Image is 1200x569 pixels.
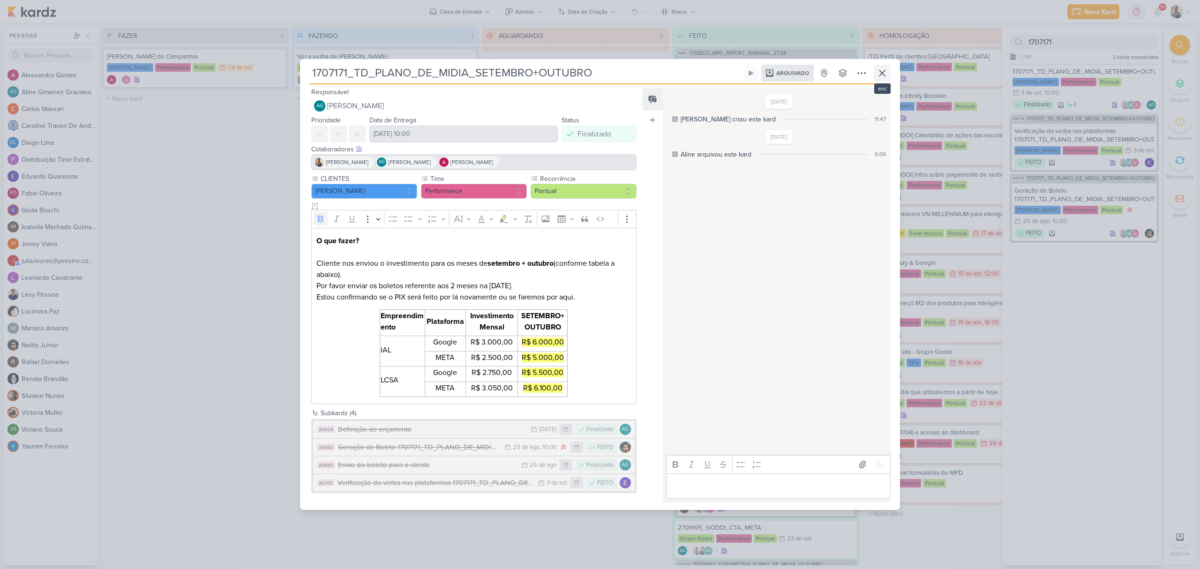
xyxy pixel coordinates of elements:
div: Colaboradores [311,144,637,154]
div: 11:47 [875,115,886,123]
span: R$ 2.750,00 [466,367,517,378]
div: 25 de ago [530,462,556,468]
span: R$ 3.000,00 [466,337,517,348]
input: Kard Sem Título [309,65,741,82]
span: R$ 2.500,00 [466,352,517,363]
div: Editor toolbar [667,455,891,473]
button: AG705 Verificação da verba nas plataformas 1707171_TD_PLANO_DE_MIDIA_SETEMBRO+OUTUBRO 3 de set FEITO [313,474,635,491]
div: Definição de orçamento [338,424,526,435]
div: Aline Gimenez Graciano [620,459,631,471]
img: Alessandra Gomes [439,157,449,167]
label: Responsável [311,88,349,96]
mark: R$ 5.000,00 [522,353,564,362]
label: Recorrência [539,174,637,184]
button: [PERSON_NAME] [311,184,417,199]
img: Eduardo Quaresma [620,477,631,488]
div: 0:00 [875,150,886,158]
span: IAL [381,344,424,356]
div: AG705 [317,479,335,487]
strong: SETEMBRO+OUTUBRO [521,311,564,332]
div: Editor editing area: main [311,228,637,404]
span: Arquivado [776,70,809,76]
div: Finalizado [586,461,613,470]
div: Aline Gimenez Graciano [377,157,386,167]
div: 25 de ago [513,444,540,450]
mark: R$ 5.500,00 [522,368,563,377]
button: AG660 Geração de Boleto 1707171_TD_PLANO_DE_MIDIA_SETEMBRO+OUTUBRO 25 de ago , 10:00 FEITO [313,439,635,456]
span: META [426,352,465,363]
div: Geração de Boleto 1707171_TD_PLANO_DE_MIDIA_SETEMBRO+OUTUBRO [338,442,500,453]
button: AG660 Envio do boleto para o cliente 25 de ago Finalizado AG [313,457,635,473]
div: Aline Gimenez Graciano [620,424,631,435]
span: Google [426,337,465,348]
p: Cliente nos enviou o investimento para os meses de (conforme tabela a abaixo). Por favor enviar o... [316,235,631,303]
label: CLIENTES [320,174,417,184]
button: Performance [421,184,527,199]
span: META [426,382,465,394]
span: [PERSON_NAME] [450,158,493,166]
button: Pontual [531,184,637,199]
div: Prioridade Alta [560,442,567,452]
strong: Investimento Mensal [470,311,514,332]
img: Nelito Junior [620,442,631,453]
div: Editor editing area: main [667,473,891,499]
strong: Empreendimento [381,311,424,332]
label: Prioridade [311,116,341,124]
div: Aline Gimenez Graciano [314,100,325,112]
div: Aline arquivou este kard [681,150,751,159]
div: FEITO [597,443,613,452]
button: Finalizado [562,126,637,142]
input: Select a date [369,126,558,142]
label: Status [562,116,579,124]
p: AG [379,160,385,165]
strong: O que fazer? [316,236,359,246]
div: Verificação da verba nas plataformas 1707171_TD_PLANO_DE_MIDIA_SETEMBRO+OUTUBRO [337,478,533,488]
div: Ligar relógio [747,69,755,77]
label: Time [429,174,527,184]
div: AG629 [317,426,335,433]
strong: setembro + outubro [487,259,554,268]
div: Envio do boleto para o cliente [338,460,517,471]
div: Finalizado [577,128,611,140]
mark: R$ 6.100,00 [523,383,562,393]
p: AG [622,427,629,432]
span: Google [426,367,465,378]
span: R$ 3.050,00 [466,382,517,394]
span: [PERSON_NAME] [388,158,431,166]
img: Iara Santos [315,157,324,167]
div: Subkardz (4) [321,408,637,418]
strong: Plataforma [427,317,464,326]
div: 3 de set [547,480,567,486]
div: AG660 [317,443,335,451]
div: [PERSON_NAME] criou este kard [681,114,776,124]
span: [PERSON_NAME] [326,158,368,166]
div: FEITO [597,479,613,488]
mark: R$ 6.000,00 [522,337,564,347]
span: [PERSON_NAME] [327,100,384,112]
span: LCSA [381,374,424,386]
div: Arquivado [761,65,814,82]
p: AG [622,463,629,468]
button: AG [PERSON_NAME] [311,97,637,114]
label: Data de Entrega [369,116,416,124]
div: esc [874,83,891,94]
button: AG629 Definição de orçamento [DATE] Finalizado AG [313,421,635,438]
div: Finalizado [586,425,613,434]
div: , 10:00 [540,444,557,450]
div: AG660 [317,461,335,469]
p: AG [316,104,323,109]
div: [DATE] [539,427,556,433]
div: Editor toolbar [311,210,637,228]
